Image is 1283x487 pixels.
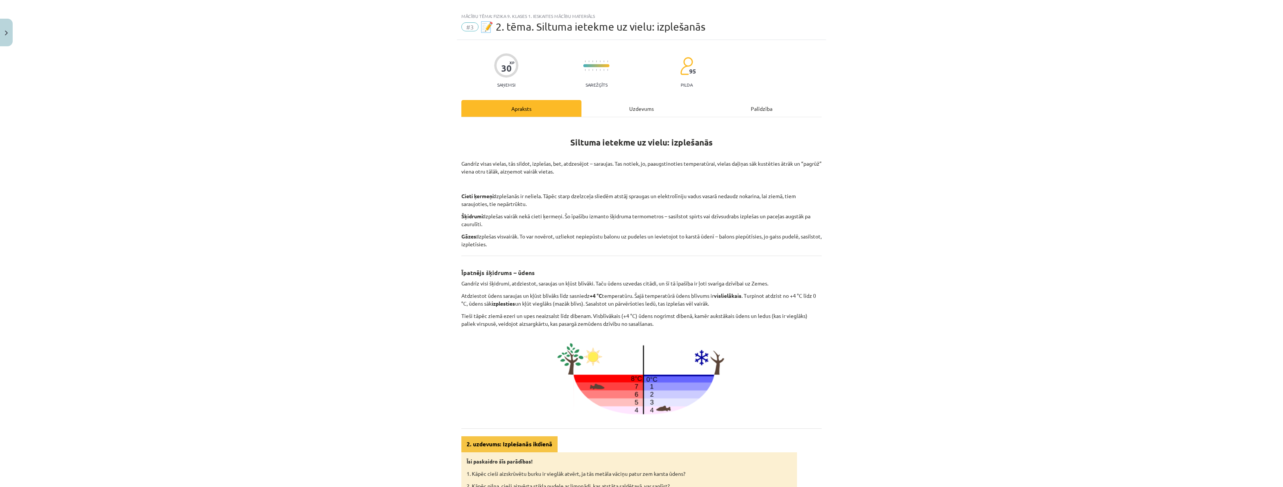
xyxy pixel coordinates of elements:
[590,292,602,299] b: +4 °C
[689,68,696,75] span: 95
[596,60,597,62] img: icon-short-line-57e1e144782c952c97e751825c79c345078a6d821885a25fce030b3d8c18986b.svg
[467,440,552,448] strong: 2. uzdevums: Izplešanās ikdienā
[585,69,586,71] img: icon-short-line-57e1e144782c952c97e751825c79c345078a6d821885a25fce030b3d8c18986b.svg
[702,100,822,117] div: Palīdzība
[461,312,822,328] p: Tieši tāpēc ziemā ezeri un upes neaizsalst līdz dibenam. Visblīvākais (+4 °C) ūdens nogrimst dibe...
[467,458,533,465] strong: Īsi paskaidro šīs parādības!
[607,69,608,71] img: icon-short-line-57e1e144782c952c97e751825c79c345078a6d821885a25fce030b3d8c18986b.svg
[581,100,702,117] div: Uzdevums
[461,213,484,219] b: Šķidrumi:
[680,57,693,75] img: students-c634bb4e5e11cddfef0936a35e636f08e4e9abd3cc4e673bd6f9a4125e45ecb1.svg
[461,160,822,175] p: Gandrīz visas vielas, tās sildot, izplešas, bet, atdzesējot – saraujas. Tas notiek, jo, paaugstin...
[461,292,822,308] p: Atdziestot ūdens saraujas un kļūst blīvāks līdz sasniedz temperatūru. Šajā temperatūrā ūdens blīv...
[5,31,8,35] img: icon-close-lesson-0947bae3869378f0d4975bcd49f059093ad1ed9edebbc8119c70593378902aed.svg
[509,60,514,65] span: XP
[596,69,597,71] img: icon-short-line-57e1e144782c952c97e751825c79c345078a6d821885a25fce030b3d8c18986b.svg
[461,22,479,31] span: #3
[592,60,593,62] img: icon-short-line-57e1e144782c952c97e751825c79c345078a6d821885a25fce030b3d8c18986b.svg
[681,82,693,87] p: pilda
[607,60,608,62] img: icon-short-line-57e1e144782c952c97e751825c79c345078a6d821885a25fce030b3d8c18986b.svg
[570,137,713,148] strong: Siltuma ietekme uz vielu: izplešanās
[600,69,600,71] img: icon-short-line-57e1e144782c952c97e751825c79c345078a6d821885a25fce030b3d8c18986b.svg
[714,292,741,299] b: vislielākais
[480,21,705,33] span: 📝 2. tēma. Siltuma ietekme uz vielu: izplešanās
[461,233,477,240] b: Gāzes:
[592,69,593,71] img: icon-short-line-57e1e144782c952c97e751825c79c345078a6d821885a25fce030b3d8c18986b.svg
[501,63,512,74] div: 30
[585,60,586,62] img: icon-short-line-57e1e144782c952c97e751825c79c345078a6d821885a25fce030b3d8c18986b.svg
[461,280,822,287] p: Gandrīz visi šķidrumi, atdziestot, saraujas un kļūst blīvāki. Taču ūdens uzvedas citādi, un šī tā...
[494,82,518,87] p: Saņemsi
[492,300,515,307] b: izplesties
[461,212,822,228] p: Izplešas vairāk nekā cieti ķermeņi. Šo īpašību izmanto šķidruma termometros – sasilstot spirts va...
[586,82,608,87] p: Sarežģīts
[461,232,822,248] p: Izplešas visvairāk. To var novērot, uzliekot nepiepūstu balonu uz pudeles un ievietojot to karstā...
[461,100,581,117] div: Apraksts
[461,269,535,277] b: Īpatnējs šķidrums – ūdens
[461,13,822,19] div: Mācību tēma: Fizika 9. klases 1. ieskaites mācību materiāls
[467,470,792,478] p: 1. Kāpēc cieši aizskrūvētu burku ir vieglāk atvērt, ja tās metāla vāciņu patur zem karsta ūdens?
[461,193,495,199] b: Cieti ķermeņi:
[600,60,600,62] img: icon-short-line-57e1e144782c952c97e751825c79c345078a6d821885a25fce030b3d8c18986b.svg
[461,192,822,208] p: Izplešanās ir neliela. Tāpēc starp dzelzceļa sliedēm atstāj spraugas un elektrolīniju vadus vasar...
